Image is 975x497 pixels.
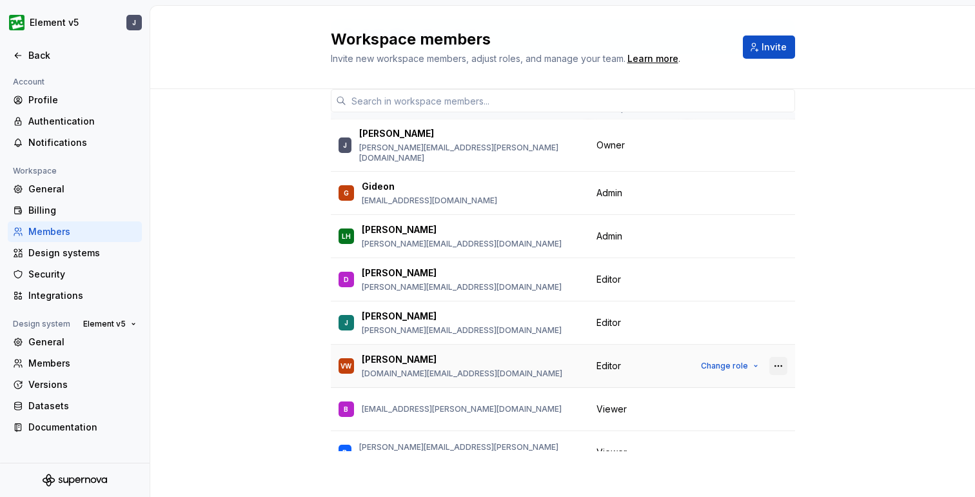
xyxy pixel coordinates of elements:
[701,361,748,371] span: Change role
[8,74,50,90] div: Account
[28,225,137,238] div: Members
[8,200,142,221] a: Billing
[9,15,25,30] img: a1163231-533e-497d-a445-0e6f5b523c07.png
[8,111,142,132] a: Authentication
[28,183,137,196] div: General
[596,403,627,416] span: Viewer
[362,282,562,292] p: [PERSON_NAME][EMAIL_ADDRESS][DOMAIN_NAME]
[340,360,351,372] div: VW
[596,446,627,459] span: Viewer
[596,139,625,152] span: Owner
[28,247,137,259] div: Design systems
[28,357,137,370] div: Members
[8,285,142,306] a: Integrations
[28,268,137,281] div: Security
[359,442,581,463] p: [PERSON_NAME][EMAIL_ADDRESS][PERSON_NAME][DOMAIN_NAME]
[331,53,625,64] span: Invite new workspace members, adjust roles, and manage your team.
[83,319,126,329] span: Element v5
[28,400,137,412] div: Datasets
[344,316,348,329] div: J
[8,45,142,66] a: Back
[8,221,142,242] a: Members
[28,136,137,149] div: Notifications
[362,196,497,206] p: [EMAIL_ADDRESS][DOMAIN_NAME]
[362,404,562,414] p: [EMAIL_ADDRESS][PERSON_NAME][DOMAIN_NAME]
[596,316,621,329] span: Editor
[743,35,795,59] button: Invite
[43,474,107,487] svg: Supernova Logo
[359,127,434,140] p: [PERSON_NAME]
[28,421,137,434] div: Documentation
[762,41,787,54] span: Invite
[362,180,395,193] p: Gideon
[362,353,437,366] p: [PERSON_NAME]
[344,273,349,286] div: D
[8,264,142,285] a: Security
[8,163,62,179] div: Workspace
[342,446,347,459] div: B
[8,417,142,438] a: Documentation
[331,29,727,50] h2: Workspace members
[8,332,142,352] a: General
[627,52,678,65] a: Learn more
[28,94,137,107] div: Profile
[596,230,622,243] span: Admin
[8,243,142,263] a: Design systems
[28,115,137,128] div: Authentication
[3,8,147,37] button: Element v5J
[596,360,621,372] span: Editor
[344,403,348,416] div: B
[8,316,75,332] div: Design system
[362,369,562,379] p: [DOMAIN_NAME][EMAIL_ADDRESS][DOMAIN_NAME]
[30,16,79,29] div: Element v5
[28,336,137,349] div: General
[695,357,764,375] button: Change role
[132,17,136,28] div: J
[596,187,622,199] span: Admin
[8,374,142,395] a: Versions
[346,89,795,112] input: Search in workspace members...
[8,353,142,374] a: Members
[359,143,581,163] p: [PERSON_NAME][EMAIL_ADDRESS][PERSON_NAME][DOMAIN_NAME]
[28,49,137,62] div: Back
[343,139,347,152] div: J
[8,132,142,153] a: Notifications
[344,187,349,199] div: G
[8,179,142,199] a: General
[8,396,142,416] a: Datasets
[362,325,562,336] p: [PERSON_NAME][EMAIL_ADDRESS][DOMAIN_NAME]
[362,239,562,249] p: [PERSON_NAME][EMAIL_ADDRESS][DOMAIN_NAME]
[342,230,351,243] div: LH
[28,378,137,391] div: Versions
[28,289,137,302] div: Integrations
[8,90,142,110] a: Profile
[362,267,437,279] p: [PERSON_NAME]
[362,310,437,323] p: [PERSON_NAME]
[625,54,680,64] span: .
[596,273,621,286] span: Editor
[362,223,437,236] p: [PERSON_NAME]
[28,204,137,217] div: Billing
